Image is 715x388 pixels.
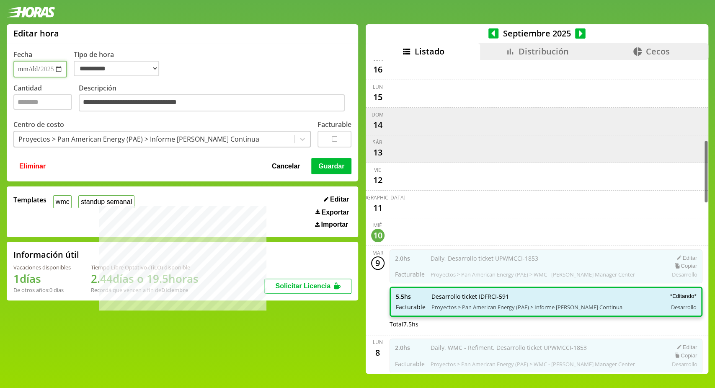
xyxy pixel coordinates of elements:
div: 13 [371,146,385,159]
div: [DEMOGRAPHIC_DATA] [350,194,405,201]
div: 16 [371,63,385,76]
label: Tipo de hora [74,50,166,78]
span: Templates [13,195,46,204]
span: Importar [321,221,348,228]
span: Distribución [519,46,569,57]
div: Proyectos > Pan American Energy (PAE) > Informe [PERSON_NAME] Continua [18,135,259,144]
textarea: Descripción [79,94,345,112]
label: Fecha [13,50,32,59]
h1: 2.44 días o 19.5 horas [91,271,199,286]
button: Guardar [311,158,351,174]
div: dom [372,111,384,118]
label: Centro de costo [13,120,64,129]
button: Cancelar [269,158,303,174]
button: wmc [53,195,72,208]
div: Vacaciones disponibles [13,264,71,271]
div: vie [374,166,381,173]
button: Solicitar Licencia [264,279,351,294]
button: Eliminar [17,158,48,174]
span: Listado [415,46,444,57]
div: scrollable content [366,60,708,372]
b: Diciembre [161,286,188,294]
select: Tipo de hora [74,61,159,76]
img: logotipo [7,7,55,18]
div: 9 [371,256,385,270]
span: Solicitar Licencia [275,282,330,290]
div: 11 [371,201,385,215]
div: Recordá que vencen a fin de [91,286,199,294]
div: lun [373,339,383,346]
button: Editar [321,195,351,204]
span: Septiembre 2025 [498,28,575,39]
span: Editar [330,196,349,203]
span: Cecos [646,46,670,57]
div: sáb [373,139,382,146]
div: Tiempo Libre Optativo (TiLO) disponible [91,264,199,271]
div: 10 [371,229,385,242]
label: Facturable [317,120,351,129]
button: standup semanal [78,195,134,208]
div: Total 7.5 hs [390,320,703,328]
div: 15 [371,91,385,104]
label: Cantidad [13,83,79,114]
h1: 1 días [13,271,71,286]
div: lun [373,83,383,91]
div: De otros años: 0 días [13,286,71,294]
div: 12 [371,173,385,187]
div: mar [372,249,383,256]
h1: Editar hora [13,28,59,39]
div: 8 [371,346,385,359]
input: Cantidad [13,94,72,110]
button: Exportar [313,208,351,217]
span: Exportar [321,209,349,216]
label: Descripción [79,83,351,114]
div: mié [373,222,382,229]
div: 14 [371,118,385,132]
h2: Información útil [13,249,79,260]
